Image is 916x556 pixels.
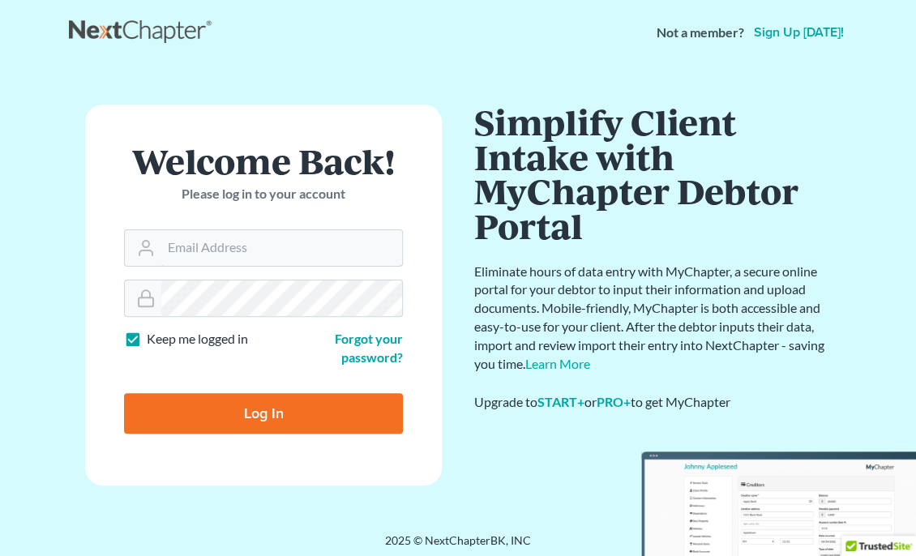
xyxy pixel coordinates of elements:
[597,394,631,409] a: PRO+
[537,394,584,409] a: START+
[124,393,403,434] input: Log In
[147,330,248,349] label: Keep me logged in
[474,105,831,243] h1: Simplify Client Intake with MyChapter Debtor Portal
[124,143,403,178] h1: Welcome Back!
[335,331,403,365] a: Forgot your password?
[657,24,744,42] strong: Not a member?
[525,356,590,371] a: Learn More
[751,26,847,39] a: Sign up [DATE]!
[474,393,831,412] div: Upgrade to or to get MyChapter
[124,185,403,203] p: Please log in to your account
[161,230,402,266] input: Email Address
[474,263,831,374] p: Eliminate hours of data entry with MyChapter, a secure online portal for your debtor to input the...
